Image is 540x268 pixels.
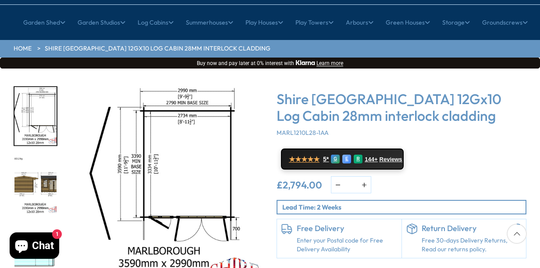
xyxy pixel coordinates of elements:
[331,155,340,163] div: G
[282,203,526,212] p: Lead Time: 2 Weeks
[380,156,402,163] span: Reviews
[277,129,329,137] span: MARL1210L28-1AA
[354,155,362,163] div: R
[138,11,174,33] a: Log Cabins
[365,156,377,163] span: 144+
[289,155,320,163] span: ★★★★★
[295,11,334,33] a: Play Towers
[7,232,62,261] inbox-online-store-chat: Shopify online store chat
[422,224,522,233] h6: Return Delivery
[386,11,430,33] a: Green Houses
[482,11,528,33] a: Groundscrews
[14,155,57,215] div: 3 / 16
[422,236,522,254] p: Free 30-days Delivery Returns, Read our returns policy.
[45,44,270,53] a: Shire [GEOGRAPHIC_DATA] 12Gx10 Log Cabin 28mm interlock cladding
[277,91,526,124] h3: Shire [GEOGRAPHIC_DATA] 12Gx10 Log Cabin 28mm interlock cladding
[281,148,404,170] a: ★★★★★ 5* G E R 144+ Reviews
[277,180,322,190] ins: £2,794.00
[14,87,57,145] img: 12x10MarlboroughSTDFLOORPLANMMFT28mmTEMP_dcc92798-60a6-423a-957c-a89463604aa4_200x200.jpg
[442,11,470,33] a: Storage
[14,156,57,214] img: 12x10MarlboroughSTDELEVATIONSMMFT28mmTEMP_56476c18-d6f5-457f-ac15-447675c32051_200x200.jpg
[78,11,125,33] a: Garden Studios
[342,155,351,163] div: E
[14,44,32,53] a: HOME
[297,236,397,254] a: Enter your Postal code for Free Delivery Availability
[297,224,397,233] h6: Free Delivery
[245,11,283,33] a: Play Houses
[186,11,233,33] a: Summerhouses
[14,86,57,146] div: 2 / 16
[346,11,373,33] a: Arbours
[23,11,65,33] a: Garden Shed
